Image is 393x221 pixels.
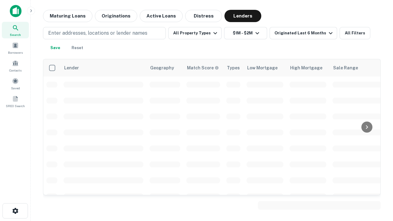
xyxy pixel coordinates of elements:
span: Saved [11,86,20,91]
button: Active Loans [140,10,183,22]
img: capitalize-icon.png [10,5,21,17]
th: Lender [60,59,146,76]
th: Geography [146,59,183,76]
a: Search [2,22,29,38]
th: Capitalize uses an advanced AI algorithm to match your search with the best lender. The match sco... [183,59,223,76]
div: Types [227,64,240,72]
button: Reset [68,42,87,54]
h6: Match Score [187,64,218,71]
button: Distress [185,10,222,22]
p: Enter addresses, locations or lender names [48,29,147,37]
button: Enter addresses, locations or lender names [43,27,166,39]
button: Maturing Loans [43,10,92,22]
span: Borrowers [8,50,23,55]
div: High Mortgage [290,64,322,72]
div: Lender [64,64,79,72]
span: SREO Search [6,103,25,108]
button: All Filters [340,27,370,39]
a: SREO Search [2,93,29,110]
button: All Property Types [168,27,222,39]
th: Types [223,59,243,76]
button: Originations [95,10,137,22]
button: Save your search to get updates of matches that match your search criteria. [45,42,65,54]
a: Saved [2,75,29,92]
button: Originated Last 6 Months [270,27,337,39]
th: Low Mortgage [243,59,286,76]
button: $1M - $2M [224,27,267,39]
div: Low Mortgage [247,64,278,72]
span: Search [10,32,21,37]
div: Originated Last 6 Months [274,29,334,37]
span: Contacts [9,68,21,73]
a: Borrowers [2,40,29,56]
iframe: Chat Widget [362,152,393,182]
button: Lenders [224,10,261,22]
th: High Mortgage [286,59,329,76]
div: Capitalize uses an advanced AI algorithm to match your search with the best lender. The match sco... [187,64,219,71]
a: Contacts [2,57,29,74]
div: Sale Range [333,64,358,72]
div: Geography [150,64,174,72]
th: Sale Range [329,59,385,76]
